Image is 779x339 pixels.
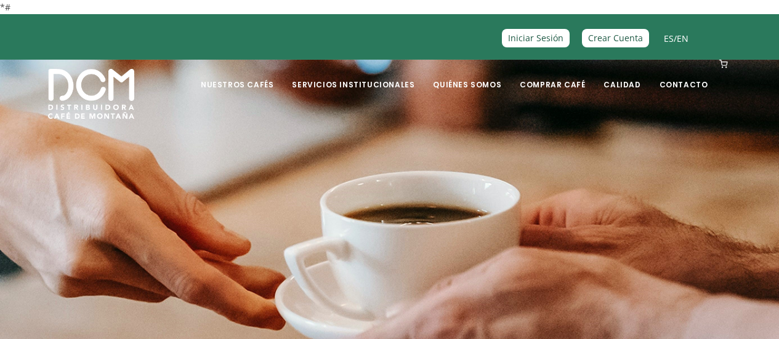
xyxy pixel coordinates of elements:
a: Contacto [652,61,716,90]
span: / [664,31,688,46]
a: Nuestros Cafés [193,61,281,90]
a: Servicios Institucionales [285,61,422,90]
a: EN [677,33,688,44]
a: Quiénes Somos [426,61,509,90]
a: Calidad [596,61,648,90]
a: Iniciar Sesión [502,29,570,47]
a: ES [664,33,674,44]
a: Comprar Café [512,61,592,90]
a: Crear Cuenta [582,29,649,47]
